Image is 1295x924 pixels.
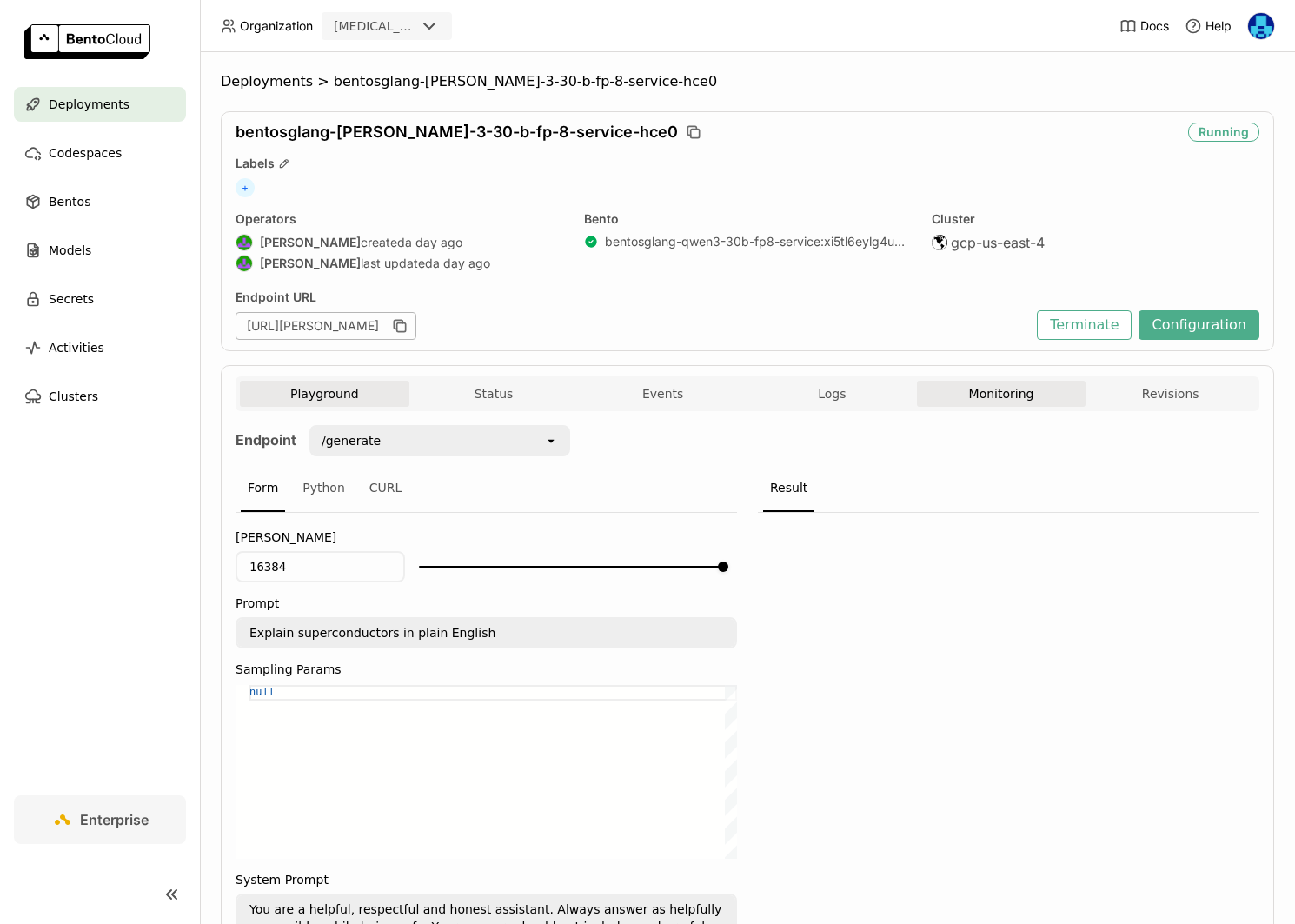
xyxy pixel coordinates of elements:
button: Configuration [1139,310,1259,340]
span: a day ago [433,256,490,271]
label: Sampling Params [236,662,737,676]
strong: [PERSON_NAME] [260,256,361,271]
span: Help [1205,18,1232,34]
span: a day ago [405,235,462,250]
div: Bento [584,211,912,227]
img: logo [24,24,150,59]
div: created [236,234,563,251]
a: Clusters [14,379,186,414]
svg: open [544,434,558,448]
span: Logs [818,386,846,402]
nav: Breadcrumbs navigation [221,73,1274,90]
span: Enterprise [80,811,149,828]
div: Help [1185,17,1232,35]
img: Shenyang Zhao [236,235,252,250]
div: Running [1188,123,1259,142]
span: + [236,178,255,197]
strong: Endpoint [236,431,296,449]
div: [MEDICAL_DATA] [334,17,415,35]
button: Revisions [1086,381,1255,407]
img: Shenyang Zhao [236,256,252,271]
div: Python [296,465,352,512]
a: Activities [14,330,186,365]
a: Docs [1119,17,1169,35]
div: CURL [362,465,409,512]
input: Selected /generate. [382,432,384,449]
span: Codespaces [49,143,122,163]
a: Enterprise [14,795,186,844]
button: Playground [240,381,409,407]
label: System Prompt [236,873,737,887]
strong: [PERSON_NAME] [260,235,361,250]
div: Labels [236,156,1259,171]
div: Form [241,465,285,512]
span: bentosglang-[PERSON_NAME]-3-30-b-fp-8-service-hce0 [334,73,717,90]
a: Deployments [14,87,186,122]
span: Deployments [49,94,129,115]
button: Events [578,381,747,407]
span: Secrets [49,289,94,309]
button: Monitoring [917,381,1086,407]
input: Selected revia. [417,18,419,36]
div: Cluster [932,211,1259,227]
span: Bentos [49,191,90,212]
span: Organization [240,18,313,34]
button: Status [409,381,579,407]
span: Docs [1140,18,1169,34]
img: Yi Guo [1248,13,1274,39]
span: null [249,687,275,699]
div: Result [763,465,814,512]
span: Deployments [221,73,313,90]
span: gcp-us-east-4 [951,234,1045,251]
a: Secrets [14,282,186,316]
button: Terminate [1037,310,1132,340]
span: Activities [49,337,104,358]
a: bentosglang-qwen3-30b-fp8-service:xi5tl6eylg4ubz6z [605,234,912,249]
a: Codespaces [14,136,186,170]
label: [PERSON_NAME] [236,530,737,544]
span: bentosglang-[PERSON_NAME]-3-30-b-fp-8-service-hce0 [236,123,678,142]
div: /generate [322,432,381,449]
span: Clusters [49,386,98,407]
label: Prompt [236,596,737,610]
div: Endpoint URL [236,289,1028,305]
a: Bentos [14,184,186,219]
textarea: Explain superconductors in plain English [237,619,735,647]
span: > [313,73,334,90]
div: last updated [236,255,563,272]
div: [URL][PERSON_NAME] [236,312,416,340]
div: Operators [236,211,563,227]
a: Models [14,233,186,268]
span: Models [49,240,91,261]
